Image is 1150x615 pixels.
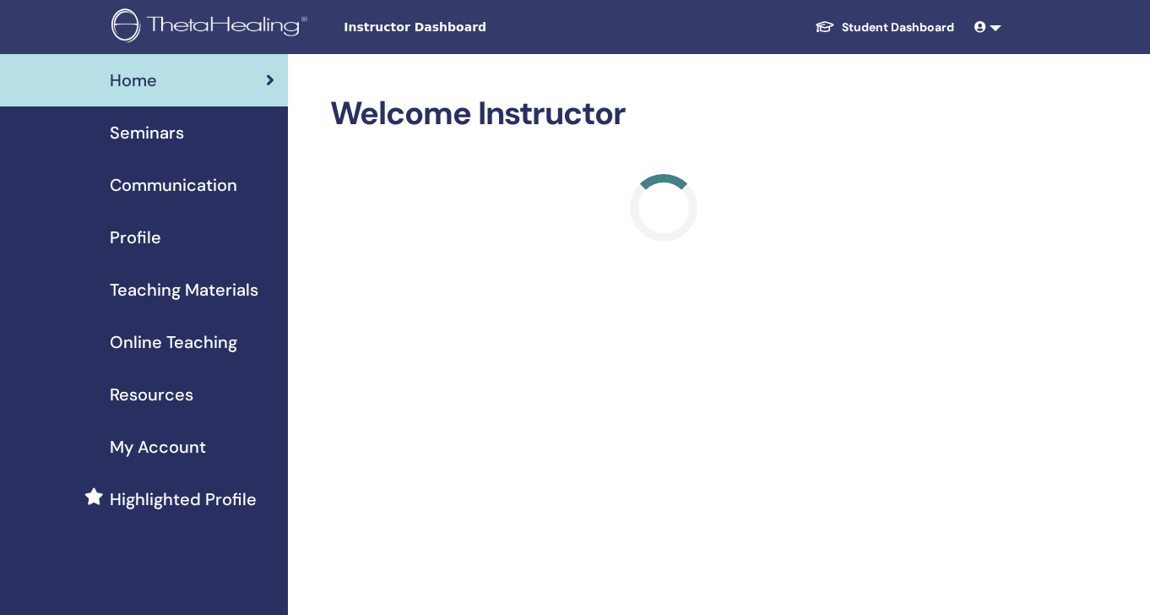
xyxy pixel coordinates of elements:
span: Teaching Materials [110,277,258,302]
span: Highlighted Profile [110,487,257,512]
a: Student Dashboard [801,12,968,43]
span: Online Teaching [110,329,237,355]
h2: Welcome Instructor [330,95,999,133]
span: Seminars [110,120,184,145]
span: Resources [110,382,193,407]
span: Communication [110,172,237,198]
img: logo.png [111,8,313,46]
span: My Account [110,434,206,460]
span: Home [110,68,157,93]
span: Instructor Dashboard [344,19,597,36]
span: Profile [110,225,161,250]
img: graduation-cap-white.svg [815,19,835,34]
